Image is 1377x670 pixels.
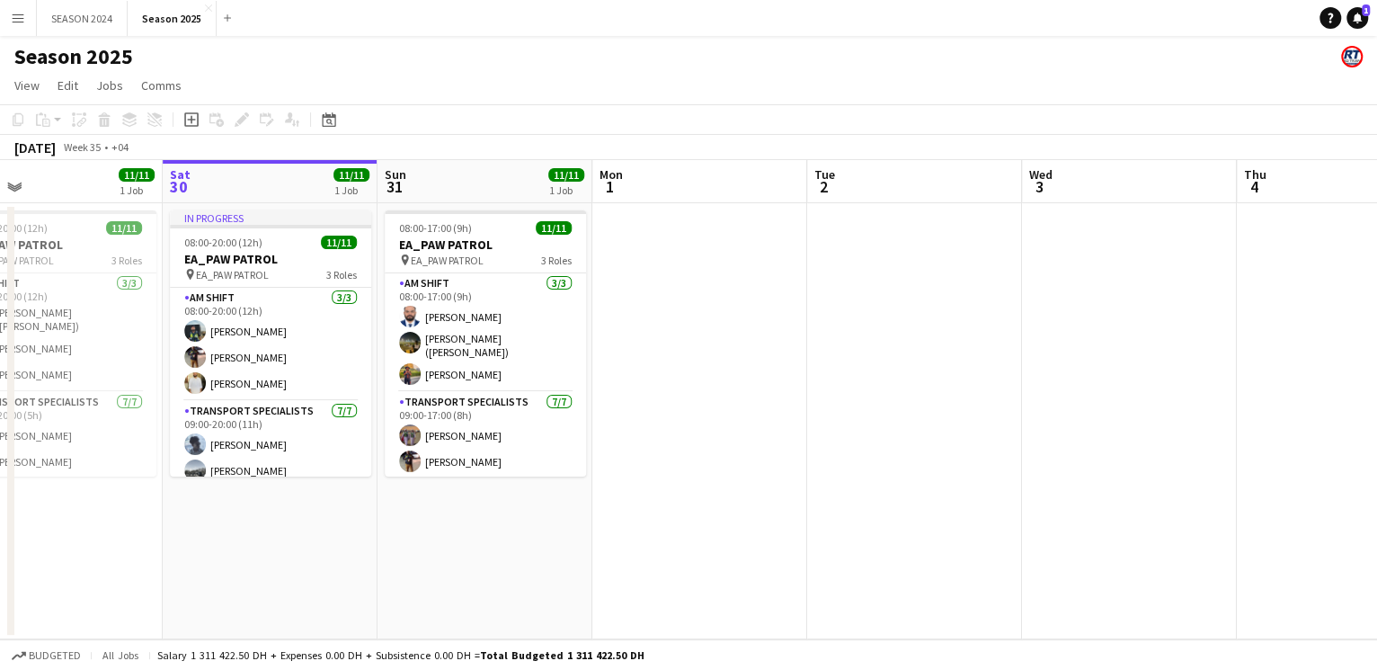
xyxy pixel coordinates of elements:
[14,43,133,70] h1: Season 2025
[37,1,128,36] button: SEASON 2024
[597,176,623,197] span: 1
[170,210,371,225] div: In progress
[1029,166,1053,183] span: Wed
[170,288,371,401] app-card-role: AM SHIFT3/308:00-20:00 (12h)[PERSON_NAME][PERSON_NAME][PERSON_NAME]
[385,392,586,610] app-card-role: Transport Specialists7/709:00-17:00 (8h)[PERSON_NAME][PERSON_NAME]
[411,254,484,267] span: EA_PAW PATROL
[385,273,586,392] app-card-role: AM SHIFT3/308:00-17:00 (9h)[PERSON_NAME][PERSON_NAME] ([PERSON_NAME])[PERSON_NAME]
[549,183,583,197] div: 1 Job
[29,649,81,662] span: Budgeted
[382,176,406,197] span: 31
[167,176,191,197] span: 30
[326,268,357,281] span: 3 Roles
[548,168,584,182] span: 11/11
[134,74,189,97] a: Comms
[14,77,40,94] span: View
[184,236,262,249] span: 08:00-20:00 (12h)
[814,166,835,183] span: Tue
[170,210,371,477] app-job-card: In progress08:00-20:00 (12h)11/11EA_PAW PATROL EA_PAW PATROL3 RolesAM SHIFT3/308:00-20:00 (12h)[P...
[536,221,572,235] span: 11/11
[1341,46,1363,67] app-user-avatar: ROAD TRANSIT
[141,77,182,94] span: Comms
[96,77,123,94] span: Jobs
[128,1,217,36] button: Season 2025
[541,254,572,267] span: 3 Roles
[812,176,835,197] span: 2
[58,77,78,94] span: Edit
[480,648,644,662] span: Total Budgeted 1 311 422.50 DH
[7,74,47,97] a: View
[333,168,369,182] span: 11/11
[50,74,85,97] a: Edit
[399,221,472,235] span: 08:00-17:00 (9h)
[111,140,129,154] div: +04
[334,183,369,197] div: 1 Job
[89,74,130,97] a: Jobs
[385,166,406,183] span: Sun
[196,268,269,281] span: EA_PAW PATROL
[1362,4,1370,16] span: 1
[111,254,142,267] span: 3 Roles
[385,210,586,477] app-job-card: 08:00-17:00 (9h)11/11EA_PAW PATROL EA_PAW PATROL3 RolesAM SHIFT3/308:00-17:00 (9h)[PERSON_NAME][P...
[106,221,142,235] span: 11/11
[1346,7,1368,29] a: 1
[119,168,155,182] span: 11/11
[1026,176,1053,197] span: 3
[170,251,371,267] h3: EA_PAW PATROL
[170,166,191,183] span: Sat
[120,183,154,197] div: 1 Job
[600,166,623,183] span: Mon
[14,138,56,156] div: [DATE]
[59,140,104,154] span: Week 35
[1241,176,1266,197] span: 4
[385,237,586,253] h3: EA_PAW PATROL
[99,648,142,662] span: All jobs
[157,648,644,662] div: Salary 1 311 422.50 DH + Expenses 0.00 DH + Subsistence 0.00 DH =
[1244,166,1266,183] span: Thu
[321,236,357,249] span: 11/11
[170,401,371,619] app-card-role: Transport Specialists7/709:00-20:00 (11h)[PERSON_NAME][PERSON_NAME]
[9,646,84,666] button: Budgeted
